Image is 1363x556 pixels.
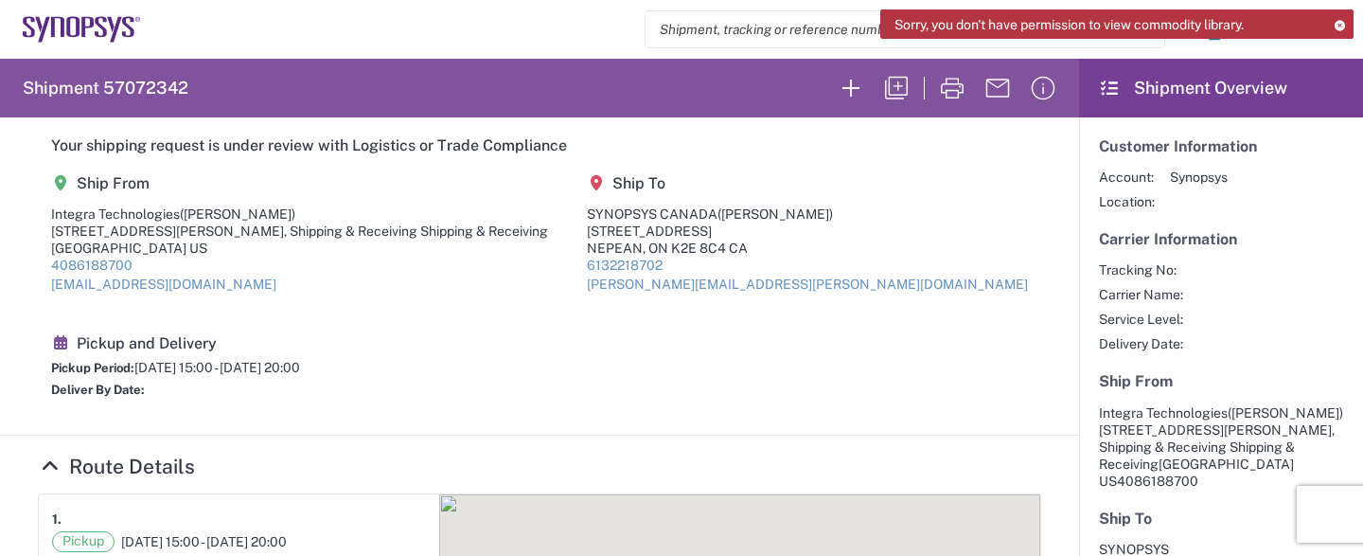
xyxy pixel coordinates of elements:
span: Service Level: [1099,311,1183,328]
span: Integra Technologies [1099,405,1228,421]
h2: Shipment 57072342 [23,77,188,99]
h5: Ship From [51,174,548,192]
span: ([PERSON_NAME]) [180,206,295,222]
h5: Your shipping request is under review with Logistics or Trade Compliance [51,136,1028,154]
span: Carrier Name: [1099,286,1183,303]
a: 4086188700 [51,258,133,273]
a: 6132218702 [587,258,663,273]
a: Hide Details [38,455,195,478]
a: [EMAIL_ADDRESS][DOMAIN_NAME] [51,277,276,292]
span: 4086188700 [1117,474,1198,489]
span: ([PERSON_NAME]) [1228,405,1343,421]
div: [STREET_ADDRESS][PERSON_NAME], Shipping & Receiving Shipping & Receiving [51,223,548,240]
address: [GEOGRAPHIC_DATA] US [1099,404,1343,490]
input: Shipment, tracking or reference number [646,11,1136,47]
span: Location: [1099,193,1155,210]
span: [STREET_ADDRESS][PERSON_NAME], Shipping & Receiving Shipping & Receiving [1099,422,1335,472]
div: [GEOGRAPHIC_DATA] US [51,240,548,257]
h5: Ship To [587,174,1028,192]
span: Delivery Date: [1099,335,1183,352]
h5: Carrier Information [1099,230,1343,248]
span: Deliver By Date: [51,383,145,397]
div: Integra Technologies [51,206,548,223]
span: [DATE] 15:00 - [DATE] 20:00 [134,360,300,375]
span: [DATE] 15:00 - [DATE] 20:00 [121,533,287,550]
a: [PERSON_NAME][EMAIL_ADDRESS][PERSON_NAME][DOMAIN_NAME] [587,277,1028,292]
h5: Ship From [1099,372,1343,390]
span: Tracking No: [1099,261,1183,278]
header: Shipment Overview [1079,59,1363,117]
div: NEPEAN, ON K2E 8C4 CA [587,240,1028,257]
span: Account: [1099,169,1155,186]
h5: Pickup and Delivery [51,334,300,352]
span: ([PERSON_NAME]) [717,206,833,222]
span: Pickup Period: [51,361,134,375]
h5: Ship To [1099,510,1343,528]
div: [STREET_ADDRESS] [587,223,1028,240]
div: SYNOPSYS CANADA [587,206,1028,223]
strong: 1. [52,508,62,531]
span: Sorry, you don't have permission to view commodity library. [894,16,1244,33]
span: Synopsys [1170,169,1228,186]
h5: Customer Information [1099,137,1343,155]
span: Pickup [52,531,115,552]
